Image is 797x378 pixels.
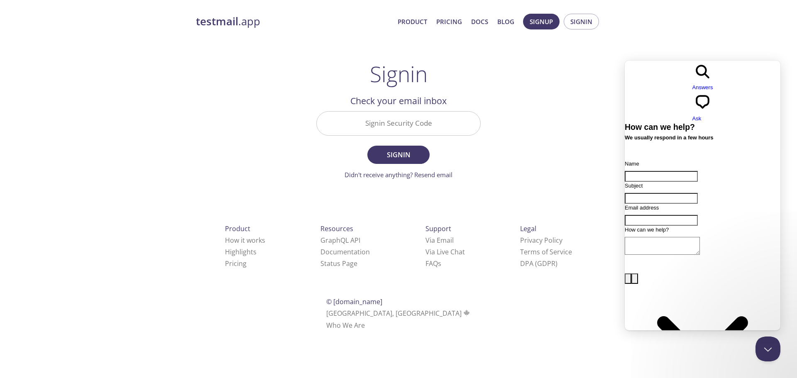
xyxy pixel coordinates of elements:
[225,259,247,268] a: Pricing
[436,16,462,27] a: Pricing
[425,259,441,268] a: FAQ
[196,15,391,29] a: testmail.app
[520,247,572,256] a: Terms of Service
[316,94,481,108] h2: Check your email inbox
[520,259,557,268] a: DPA (GDPR)
[326,321,365,330] a: Who We Are
[320,236,360,245] a: GraphQL API
[225,224,250,233] span: Product
[370,61,428,86] h1: Signin
[755,337,780,361] iframe: Help Scout Beacon - Close
[425,247,465,256] a: Via Live Chat
[625,61,780,330] iframe: Help Scout Beacon - Live Chat, Contact Form, and Knowledge Base
[497,16,514,27] a: Blog
[345,171,452,179] a: Didn't receive anything? Resend email
[367,146,430,164] button: Signin
[425,224,451,233] span: Support
[438,259,441,268] span: s
[196,14,238,29] strong: testmail
[570,16,592,27] span: Signin
[564,14,599,29] button: Signin
[225,247,257,256] a: Highlights
[320,259,357,268] a: Status Page
[520,224,536,233] span: Legal
[425,236,454,245] a: Via Email
[320,247,370,256] a: Documentation
[376,149,421,161] span: Signin
[523,14,560,29] button: Signup
[326,297,382,306] span: © [DOMAIN_NAME]
[471,16,488,27] a: Docs
[398,16,427,27] a: Product
[320,224,353,233] span: Resources
[225,236,265,245] a: How it works
[530,16,553,27] span: Signup
[520,236,562,245] a: Privacy Policy
[326,309,471,318] span: [GEOGRAPHIC_DATA], [GEOGRAPHIC_DATA]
